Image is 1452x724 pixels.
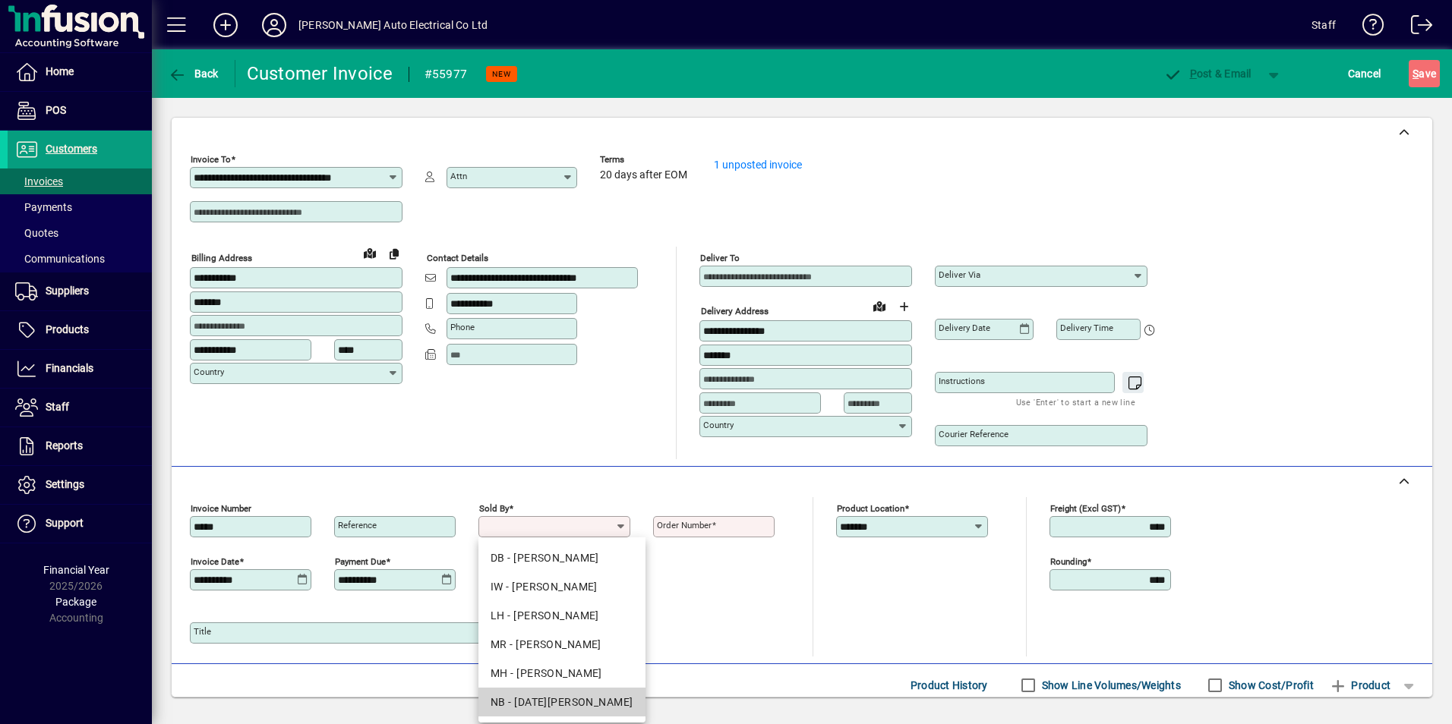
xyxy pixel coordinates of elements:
[8,53,152,91] a: Home
[191,503,251,514] mat-label: Invoice number
[250,11,298,39] button: Profile
[491,550,633,566] div: DB - [PERSON_NAME]
[191,154,231,165] mat-label: Invoice To
[164,60,223,87] button: Back
[478,688,646,716] mat-option: NB - Noel Birchall
[1163,68,1252,80] span: ost & Email
[911,673,988,697] span: Product History
[1190,68,1197,80] span: P
[298,13,488,37] div: [PERSON_NAME] Auto Electrical Co Ltd
[55,596,96,608] span: Package
[8,427,152,465] a: Reports
[450,322,475,332] mat-label: Phone
[939,323,990,333] mat-label: Delivery date
[8,194,152,220] a: Payments
[1312,13,1336,37] div: Staff
[8,466,152,504] a: Settings
[939,376,985,386] mat-label: Instructions
[8,350,152,388] a: Financials
[43,564,109,576] span: Financial Year
[46,439,83,452] span: Reports
[491,666,633,682] div: MH - [PERSON_NAME]
[478,630,646,659] mat-option: MR - Michael Rucroft
[335,556,386,567] mat-label: Payment due
[425,62,468,87] div: #55977
[478,601,646,630] mat-option: LH - Liz Henley
[450,171,467,181] mat-label: Attn
[1050,556,1087,567] mat-label: Rounding
[1321,672,1398,699] button: Product
[15,227,58,239] span: Quotes
[194,626,211,637] mat-label: Title
[46,323,89,335] span: Products
[247,61,393,86] div: Customer Invoice
[1351,3,1384,52] a: Knowledge Base
[714,159,802,171] a: 1 unposted invoice
[478,572,646,601] mat-option: IW - Ian Wilson
[867,294,892,318] a: View on map
[46,143,97,155] span: Customers
[8,220,152,246] a: Quotes
[8,92,152,130] a: POS
[1226,678,1314,693] label: Show Cost/Profit
[904,672,994,699] button: Product History
[1413,68,1419,80] span: S
[478,543,646,572] mat-option: DB - Darryl Birchall
[152,60,235,87] app-page-header-button: Back
[8,246,152,272] a: Communications
[491,608,633,624] div: LH - [PERSON_NAME]
[46,285,89,297] span: Suppliers
[15,253,105,265] span: Communications
[8,389,152,427] a: Staff
[168,68,219,80] span: Back
[939,429,1009,439] mat-label: Courier Reference
[46,65,74,77] span: Home
[1409,60,1440,87] button: Save
[1348,61,1381,86] span: Cancel
[15,175,63,187] span: Invoices
[478,659,646,688] mat-option: MH - Monica Hayward
[194,367,224,377] mat-label: Country
[8,505,152,543] a: Support
[46,401,69,413] span: Staff
[1344,60,1385,87] button: Cancel
[600,169,687,181] span: 20 days after EOM
[1400,3,1433,52] a: Logout
[1050,503,1121,514] mat-label: Freight (excl GST)
[201,11,250,39] button: Add
[8,272,152,310] a: Suppliers
[1016,393,1135,411] mat-hint: Use 'Enter' to start a new line
[939,269,980,280] mat-label: Deliver via
[46,362,93,374] span: Financials
[491,637,633,653] div: MR - [PERSON_NAME]
[46,104,66,116] span: POS
[491,694,633,710] div: NB - [DATE][PERSON_NAME]
[700,253,740,263] mat-label: Deliver To
[1329,673,1390,697] span: Product
[1413,61,1436,86] span: ave
[338,520,377,530] mat-label: Reference
[46,517,84,529] span: Support
[8,311,152,349] a: Products
[8,168,152,194] a: Invoices
[491,579,633,595] div: IW - [PERSON_NAME]
[892,294,916,319] button: Choose address
[479,503,509,514] mat-label: Sold by
[382,241,406,266] button: Copy to Delivery address
[492,69,511,79] span: NEW
[358,241,382,265] a: View on map
[657,520,712,530] mat-label: Order number
[1156,60,1259,87] button: Post & Email
[15,201,72,213] span: Payments
[837,503,904,514] mat-label: Product location
[191,556,239,567] mat-label: Invoice date
[703,420,734,430] mat-label: Country
[1039,678,1181,693] label: Show Line Volumes/Weights
[1060,323,1113,333] mat-label: Delivery time
[46,478,84,490] span: Settings
[600,155,691,165] span: Terms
